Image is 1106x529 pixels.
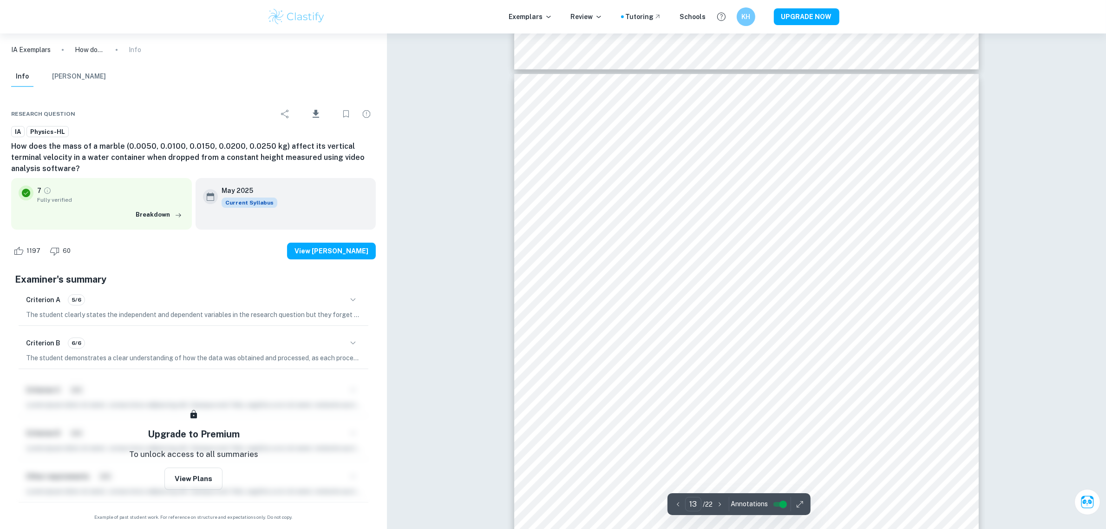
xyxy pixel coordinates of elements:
[276,105,294,123] div: Share
[222,198,277,208] div: This exemplar is based on the current syllabus. Feel free to refer to it for inspiration/ideas wh...
[26,338,60,348] h6: Criterion B
[37,196,184,204] span: Fully verified
[222,185,270,196] h6: May 2025
[703,499,713,509] p: / 22
[58,246,76,256] span: 60
[68,296,85,304] span: 5/6
[15,272,372,286] h5: Examiner's summary
[713,9,729,25] button: Help and Feedback
[774,8,839,25] button: UPGRADE NOW
[11,45,51,55] a: IA Exemplars
[133,208,184,222] button: Breakdown
[129,45,141,55] p: Info
[164,468,223,490] button: View Plans
[337,105,355,123] div: Bookmark
[509,12,552,22] p: Exemplars
[571,12,602,22] p: Review
[26,126,69,138] a: Physics-HL
[11,66,33,87] button: Info
[129,449,258,461] p: To unlock access to all summaries
[26,353,361,363] p: The student demonstrates a clear understanding of how the data was obtained and processed, as eac...
[287,243,376,259] button: View [PERSON_NAME]
[11,110,75,118] span: Research question
[11,141,376,174] h6: How does the mass of a marble (0.0050, 0.0100, 0.0150, 0.0200, 0.0250 kg) affect its vertical ter...
[43,186,52,195] a: Grade fully verified
[37,185,41,196] p: 7
[148,427,240,441] h5: Upgrade to Premium
[626,12,661,22] a: Tutoring
[737,7,755,26] button: KH
[222,198,277,208] span: Current Syllabus
[1074,489,1100,515] button: Ask Clai
[11,514,376,521] span: Example of past student work. For reference on structure and expectations only. Do not copy.
[75,45,105,55] p: How does the mass of a marble (0.0050, 0.0100, 0.0150, 0.0200, 0.0250 kg) affect its vertical ter...
[68,339,85,347] span: 6/6
[26,295,60,305] h6: Criterion A
[267,7,326,26] img: Clastify logo
[680,12,706,22] a: Schools
[21,246,46,256] span: 1197
[12,127,24,137] span: IA
[740,12,751,22] h6: KH
[52,66,106,87] button: [PERSON_NAME]
[26,310,361,320] p: The student clearly states the independent and dependent variables in the research question but t...
[47,244,76,258] div: Dislike
[11,126,25,138] a: IA
[296,102,335,126] div: Download
[357,105,376,123] div: Report issue
[27,127,68,137] span: Physics-HL
[731,499,768,509] span: Annotations
[11,244,46,258] div: Like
